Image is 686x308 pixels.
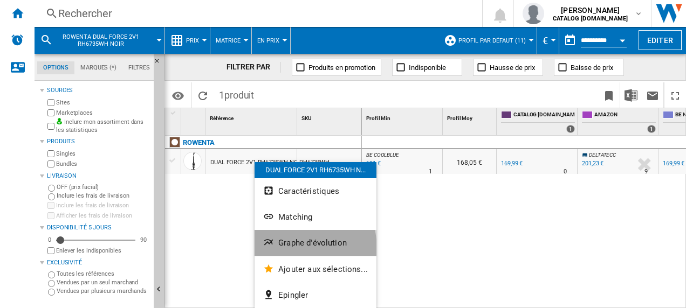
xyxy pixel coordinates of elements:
[278,290,308,300] span: Epingler
[255,282,376,308] button: Epingler...
[255,162,376,178] div: DUAL FORCE 2V1 RH6735WH N...
[278,212,312,222] span: Matching
[278,186,339,196] span: Caractéristiques
[255,256,376,282] button: Ajouter aux sélections...
[278,238,347,248] span: Graphe d'évolution
[255,230,376,256] button: Graphe d'évolution
[278,264,368,274] span: Ajouter aux sélections...
[255,178,376,204] button: Caractéristiques
[255,204,376,230] button: Matching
